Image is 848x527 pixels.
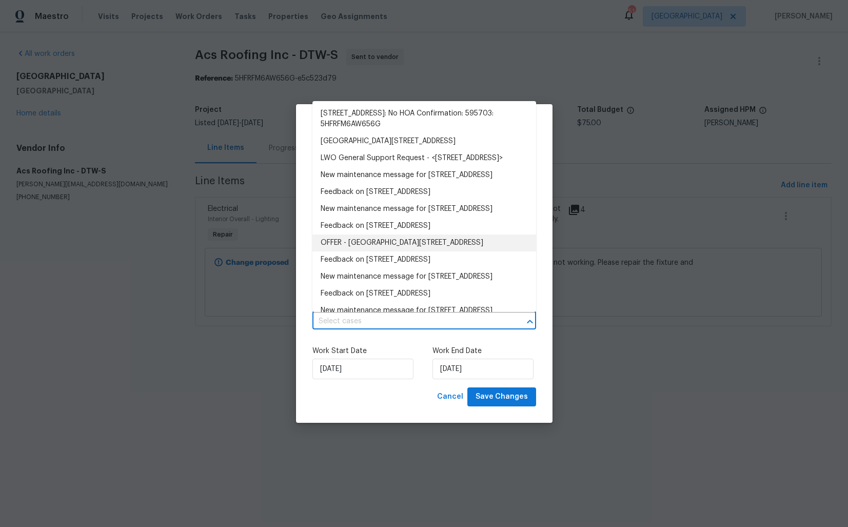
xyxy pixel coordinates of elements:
[312,105,536,133] li: [STREET_ADDRESS]: No HOA Confirmation: 595703: 5HFRFM6AW656G
[312,235,536,251] li: OFFER - [GEOGRAPHIC_DATA][STREET_ADDRESS]
[312,302,536,319] li: New maintenance message for [STREET_ADDRESS]
[476,391,528,403] span: Save Changes
[312,346,416,356] label: Work Start Date
[312,268,536,285] li: New maintenance message for [STREET_ADDRESS]
[312,184,536,201] li: Feedback on [STREET_ADDRESS]
[437,391,463,403] span: Cancel
[312,133,536,150] li: [GEOGRAPHIC_DATA][STREET_ADDRESS]
[467,387,536,406] button: Save Changes
[523,315,537,329] button: Close
[432,346,536,356] label: Work End Date
[433,387,467,406] button: Cancel
[312,251,536,268] li: Feedback on [STREET_ADDRESS]
[312,150,536,167] li: LWO General Support Request - <[STREET_ADDRESS]>
[432,359,534,379] input: M/D/YYYY
[312,201,536,218] li: New maintenance message for [STREET_ADDRESS]
[312,167,536,184] li: New maintenance message for [STREET_ADDRESS]
[312,359,413,379] input: M/D/YYYY
[312,314,507,329] input: Select cases
[312,218,536,235] li: Feedback on [STREET_ADDRESS]
[312,285,536,302] li: Feedback on [STREET_ADDRESS]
